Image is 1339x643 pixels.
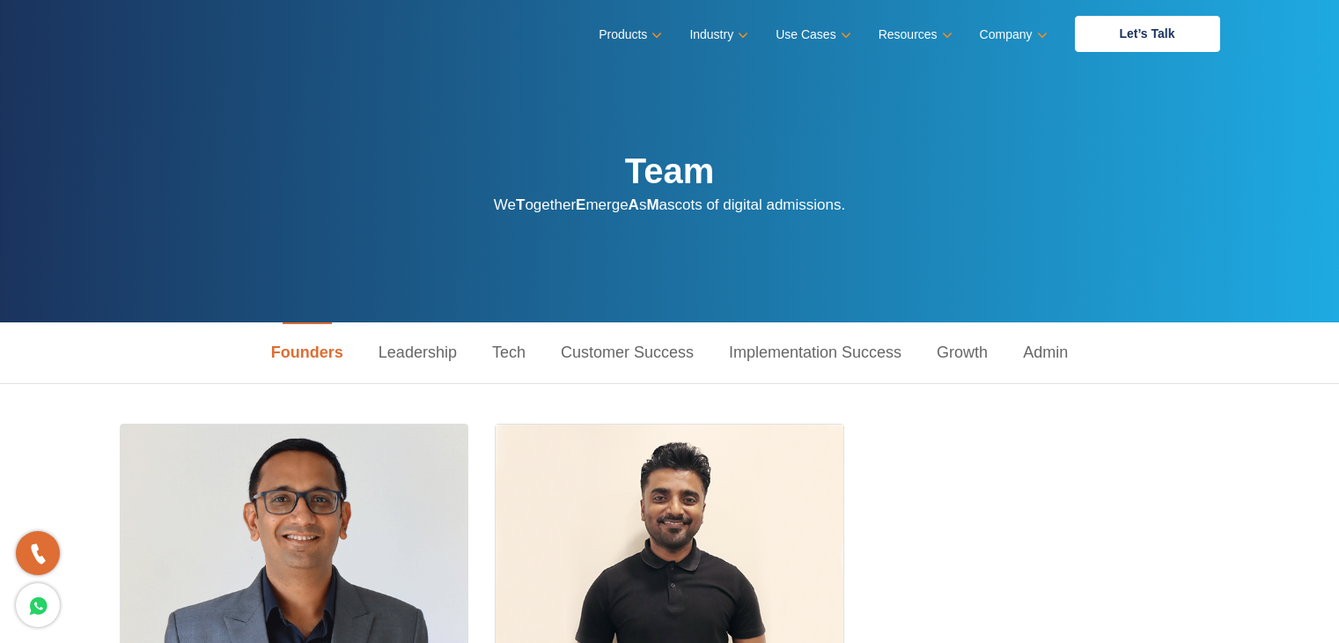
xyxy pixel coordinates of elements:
a: Admin [1005,322,1085,383]
strong: Team [625,152,715,190]
a: Resources [879,22,949,48]
a: Customer Success [543,322,711,383]
a: Products [599,22,658,48]
strong: T [516,196,525,213]
a: Leadership [361,322,475,383]
a: Let’s Talk [1075,16,1220,52]
strong: E [576,196,585,213]
strong: A [629,196,639,213]
strong: M [646,196,658,213]
a: Use Cases [776,22,847,48]
p: We ogether merge s ascots of digital admissions. [494,192,845,218]
a: Industry [689,22,745,48]
a: Tech [475,322,543,383]
a: Implementation Success [711,322,919,383]
a: Company [980,22,1044,48]
a: Founders [254,322,361,383]
a: Growth [919,322,1005,383]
